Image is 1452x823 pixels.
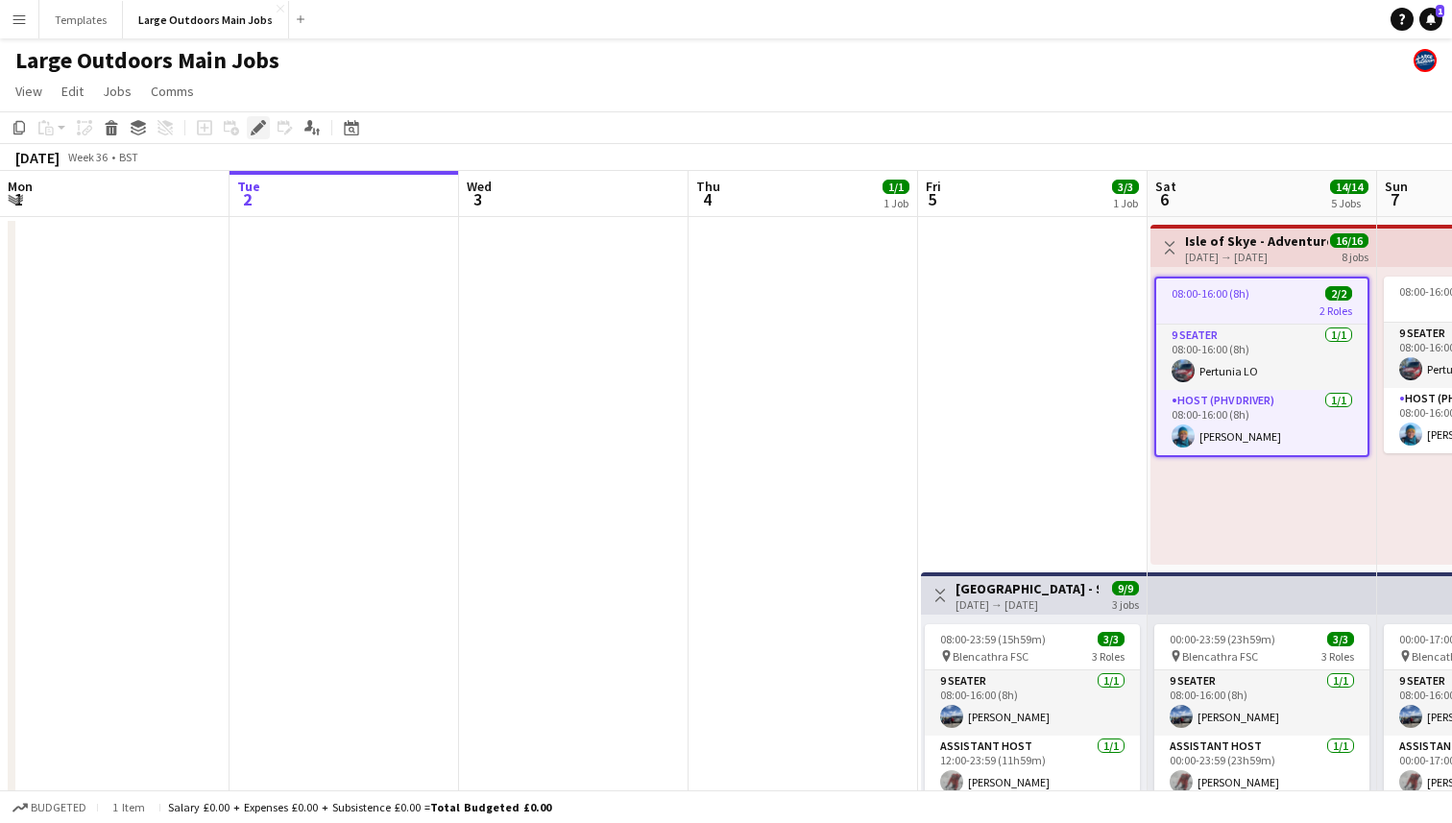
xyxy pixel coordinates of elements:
button: Budgeted [10,797,89,818]
div: 1 Job [883,196,908,210]
span: Wed [467,178,492,195]
span: Fri [926,178,941,195]
span: 2 [234,188,260,210]
span: Mon [8,178,33,195]
span: 4 [693,188,720,210]
h3: Isle of Skye - Adventure & Explore [1185,232,1328,250]
span: 16/16 [1330,233,1368,248]
span: 1 [1436,5,1444,17]
app-card-role: Assistant Host1/100:00-23:59 (23h59m)[PERSON_NAME] [1154,736,1369,801]
span: 5 [923,188,941,210]
span: 3/3 [1112,180,1139,194]
span: 1 item [106,800,152,814]
a: Jobs [95,79,139,104]
app-card-role: 9 Seater1/108:00-16:00 (8h)Pertunia LO [1156,325,1367,390]
span: 00:00-23:59 (23h59m) [1170,632,1275,646]
div: [DATE] [15,148,60,167]
span: Tue [237,178,260,195]
app-card-role: Host (PHV Driver)1/108:00-16:00 (8h)[PERSON_NAME] [1156,390,1367,455]
div: 1 Job [1113,196,1138,210]
div: 5 Jobs [1331,196,1367,210]
span: 3 Roles [1321,649,1354,664]
span: Total Budgeted £0.00 [430,800,551,814]
span: 2/2 [1325,286,1352,301]
div: [DATE] → [DATE] [1185,250,1328,264]
div: 8 jobs [1342,248,1368,264]
span: Week 36 [63,150,111,164]
span: 3/3 [1098,632,1125,646]
a: Comms [143,79,202,104]
button: Large Outdoors Main Jobs [123,1,289,38]
a: Edit [54,79,91,104]
span: Edit [61,83,84,100]
span: Comms [151,83,194,100]
span: Budgeted [31,801,86,814]
span: 14/14 [1330,180,1368,194]
span: Blencathra FSC [1182,649,1258,664]
app-job-card: 08:00-16:00 (8h)2/22 Roles9 Seater1/108:00-16:00 (8h)Pertunia LOHost (PHV Driver)1/108:00-16:00 (... [1154,277,1369,457]
app-card-role: 9 Seater1/108:00-16:00 (8h)[PERSON_NAME] [925,670,1140,736]
span: View [15,83,42,100]
span: Sat [1155,178,1176,195]
button: Templates [39,1,123,38]
div: 3 jobs [1112,595,1139,612]
app-card-role: Assistant Host1/112:00-23:59 (11h59m)[PERSON_NAME] [925,736,1140,801]
a: View [8,79,50,104]
span: 2 Roles [1319,303,1352,318]
div: [DATE] → [DATE] [956,597,1099,612]
span: 08:00-16:00 (8h) [1172,286,1249,301]
span: Sun [1385,178,1408,195]
h3: [GEOGRAPHIC_DATA] - Striding Edge & Sharp Edge / Scafell Pike Challenge Weekend / Wild Swim - [GE... [956,580,1099,597]
div: BST [119,150,138,164]
span: 1/1 [883,180,909,194]
app-card-role: 9 Seater1/108:00-16:00 (8h)[PERSON_NAME] [1154,670,1369,736]
span: 1 [5,188,33,210]
h1: Large Outdoors Main Jobs [15,46,279,75]
span: 9/9 [1112,581,1139,595]
div: Salary £0.00 + Expenses £0.00 + Subsistence £0.00 = [168,800,551,814]
span: 7 [1382,188,1408,210]
span: 3 Roles [1092,649,1125,664]
span: 3 [464,188,492,210]
span: 6 [1152,188,1176,210]
span: Thu [696,178,720,195]
span: Jobs [103,83,132,100]
span: 08:00-23:59 (15h59m) [940,632,1046,646]
span: 3/3 [1327,632,1354,646]
a: 1 [1419,8,1442,31]
app-user-avatar: Large Outdoors Office [1414,49,1437,72]
span: Blencathra FSC [953,649,1028,664]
